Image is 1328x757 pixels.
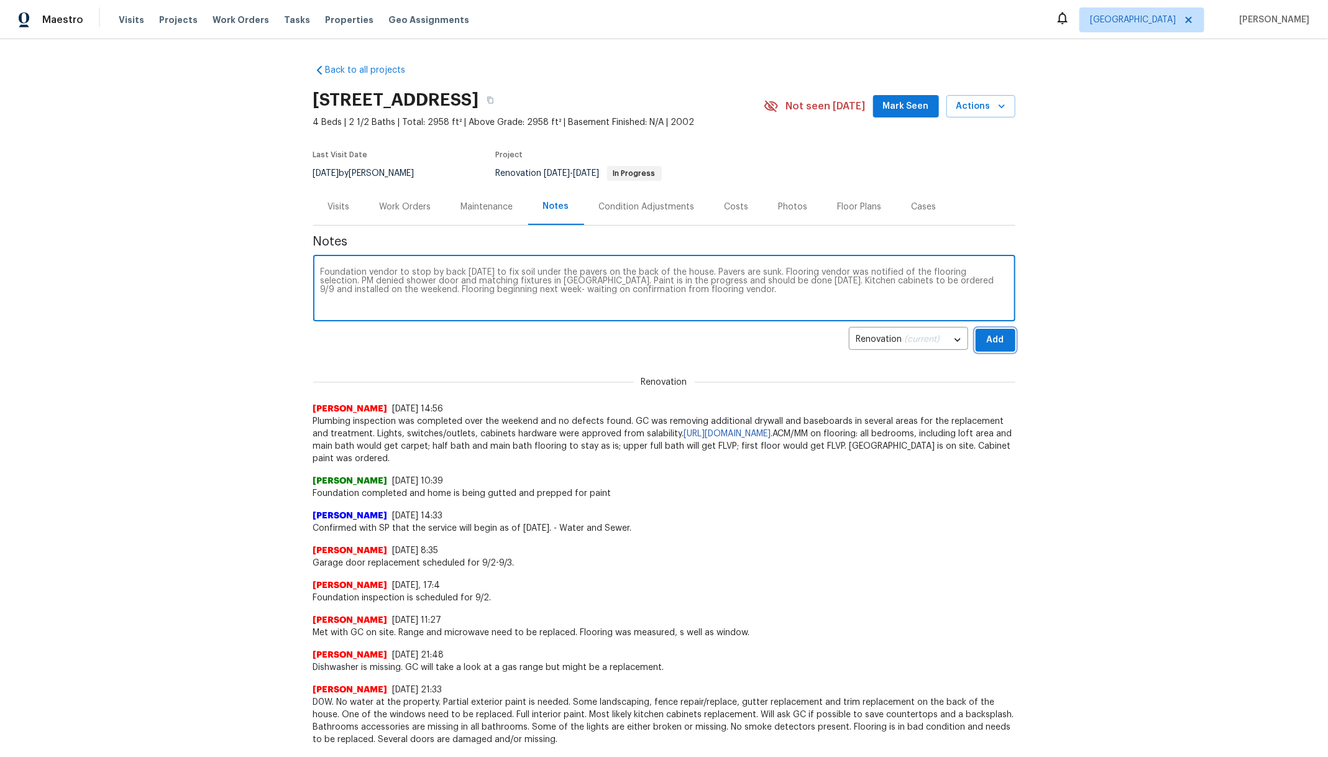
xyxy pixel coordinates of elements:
[393,477,444,485] span: [DATE] 10:39
[725,201,749,213] div: Costs
[313,169,339,178] span: [DATE]
[849,325,968,356] div: Renovation (current)
[313,475,388,487] span: [PERSON_NAME]
[873,95,939,118] button: Mark Seen
[912,201,936,213] div: Cases
[313,614,388,626] span: [PERSON_NAME]
[313,64,433,76] a: Back to all projects
[883,99,929,114] span: Mark Seen
[313,151,368,158] span: Last Visit Date
[328,201,350,213] div: Visits
[313,116,764,129] span: 4 Beds | 2 1/2 Baths | Total: 2958 ft² | Above Grade: 2958 ft² | Basement Finished: N/A | 2002
[313,544,388,557] span: [PERSON_NAME]
[496,151,523,158] span: Project
[1234,14,1309,26] span: [PERSON_NAME]
[608,170,661,177] span: In Progress
[496,169,662,178] span: Renovation
[313,403,388,415] span: [PERSON_NAME]
[313,592,1015,604] span: Foundation inspection is scheduled for 9/2.
[544,169,570,178] span: [DATE]
[393,546,439,555] span: [DATE] 8:35
[325,14,373,26] span: Properties
[838,201,882,213] div: Floor Plans
[313,626,1015,639] span: Met with GC on site. Range and microwave need to be replaced. Flooring was measured, s well as wi...
[313,236,1015,248] span: Notes
[313,415,1015,465] span: Plumbing inspection was completed over the weekend and no defects found. GC was removing addition...
[313,649,388,661] span: [PERSON_NAME]
[544,169,600,178] span: -
[119,14,144,26] span: Visits
[313,684,388,696] span: [PERSON_NAME]
[284,16,310,24] span: Tasks
[159,14,198,26] span: Projects
[313,579,388,592] span: [PERSON_NAME]
[574,169,600,178] span: [DATE]
[684,429,773,438] a: [URL][DOMAIN_NAME].
[313,166,429,181] div: by [PERSON_NAME]
[42,14,83,26] span: Maestro
[388,14,469,26] span: Geo Assignments
[380,201,431,213] div: Work Orders
[313,510,388,522] span: [PERSON_NAME]
[956,99,1005,114] span: Actions
[634,376,695,388] span: Renovation
[599,201,695,213] div: Condition Adjustments
[393,686,442,694] span: [DATE] 21:33
[786,100,866,112] span: Not seen [DATE]
[213,14,269,26] span: Work Orders
[905,335,940,344] span: (current)
[313,522,1015,534] span: Confirmed with SP that the service will begin as of [DATE]. - Water and Sewer.
[393,581,441,590] span: [DATE], 17:4
[313,557,1015,569] span: Garage door replacement scheduled for 9/2-9/3.
[393,512,443,520] span: [DATE] 14:33
[313,487,1015,500] span: Foundation completed and home is being gutted and prepped for paint
[313,94,479,106] h2: [STREET_ADDRESS]
[976,329,1015,352] button: Add
[779,201,808,213] div: Photos
[313,696,1015,746] span: D0W. No water at the property. Partial exterior paint is needed. Some landscaping, fence repair/r...
[313,661,1015,674] span: Dishwasher is missing. GC will take a look at a gas range but might be a replacement.
[543,200,569,213] div: Notes
[393,651,444,659] span: [DATE] 21:48
[393,616,442,625] span: [DATE] 11:27
[393,405,444,413] span: [DATE] 14:56
[461,201,513,213] div: Maintenance
[946,95,1015,118] button: Actions
[321,268,1008,311] textarea: Foundation vendor to stop by back [DATE] to fix soil under the pavers on the back of the house. P...
[1090,14,1176,26] span: [GEOGRAPHIC_DATA]
[986,333,1005,348] span: Add
[479,89,501,111] button: Copy Address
